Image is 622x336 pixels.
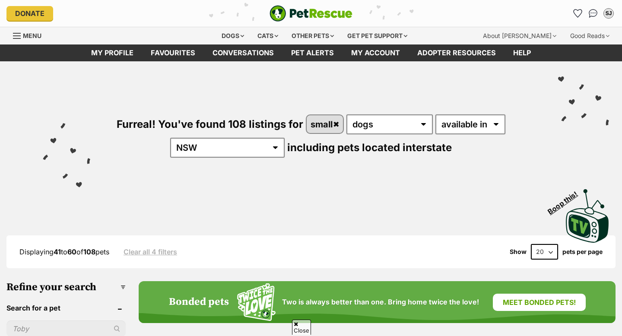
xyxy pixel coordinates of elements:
[564,27,616,44] div: Good Reads
[510,248,527,255] span: Show
[83,44,142,61] a: My profile
[19,247,109,256] span: Displaying to of pets
[216,27,250,44] div: Dogs
[571,6,584,20] a: Favourites
[23,32,41,39] span: Menu
[546,184,586,216] span: Boop this!
[169,296,229,308] h4: Bonded pets
[589,9,598,18] img: chat-41dd97257d64d25036548639549fe6c8038ab92f7586957e7f3b1b290dea8141.svg
[292,320,311,335] span: Close
[282,44,343,61] a: Pet alerts
[6,281,126,293] h3: Refine your search
[287,141,452,154] span: including pets located interstate
[604,9,613,18] div: SJ
[286,27,340,44] div: Other pets
[586,6,600,20] a: Conversations
[124,248,177,256] a: Clear all 4 filters
[117,118,303,130] span: Furreal! You've found 108 listings for
[6,6,53,21] a: Donate
[307,115,343,133] a: small
[237,283,276,321] img: Squiggle
[270,5,352,22] img: logo-e224e6f780fb5917bec1dbf3a21bbac754714ae5b6737aabdf751b685950b380.svg
[67,247,76,256] strong: 60
[505,44,539,61] a: Help
[571,6,616,20] ul: Account quick links
[493,294,586,311] a: Meet bonded pets!
[142,44,204,61] a: Favourites
[282,298,479,306] span: Two is always better than one. Bring home twice the love!
[477,27,562,44] div: About [PERSON_NAME]
[343,44,409,61] a: My account
[341,27,413,44] div: Get pet support
[251,27,284,44] div: Cats
[566,181,609,244] a: Boop this!
[54,247,61,256] strong: 41
[270,5,352,22] a: PetRescue
[13,27,48,43] a: Menu
[409,44,505,61] a: Adopter resources
[562,248,603,255] label: pets per page
[602,6,616,20] button: My account
[83,247,95,256] strong: 108
[6,304,126,312] header: Search for a pet
[566,189,609,243] img: PetRescue TV logo
[204,44,282,61] a: conversations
